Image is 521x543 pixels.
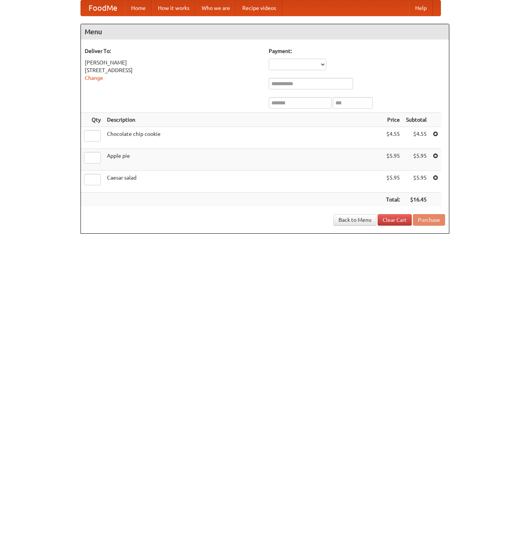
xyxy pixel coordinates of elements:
[383,127,403,149] td: $4.55
[403,127,430,149] td: $4.55
[104,113,383,127] th: Description
[378,214,412,226] a: Clear Cart
[85,47,261,55] h5: Deliver To:
[413,214,445,226] button: Purchase
[196,0,236,16] a: Who we are
[81,24,449,40] h4: Menu
[81,0,125,16] a: FoodMe
[236,0,282,16] a: Recipe videos
[85,59,261,66] div: [PERSON_NAME]
[334,214,376,226] a: Back to Menu
[104,171,383,193] td: Caesar salad
[125,0,152,16] a: Home
[403,149,430,171] td: $5.95
[403,171,430,193] td: $5.95
[383,149,403,171] td: $5.95
[104,149,383,171] td: Apple pie
[104,127,383,149] td: Chocolate chip cookie
[81,113,104,127] th: Qty
[269,47,445,55] h5: Payment:
[383,113,403,127] th: Price
[85,66,261,74] div: [STREET_ADDRESS]
[85,75,103,81] a: Change
[403,193,430,207] th: $16.45
[152,0,196,16] a: How it works
[383,193,403,207] th: Total:
[409,0,433,16] a: Help
[403,113,430,127] th: Subtotal
[383,171,403,193] td: $5.95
